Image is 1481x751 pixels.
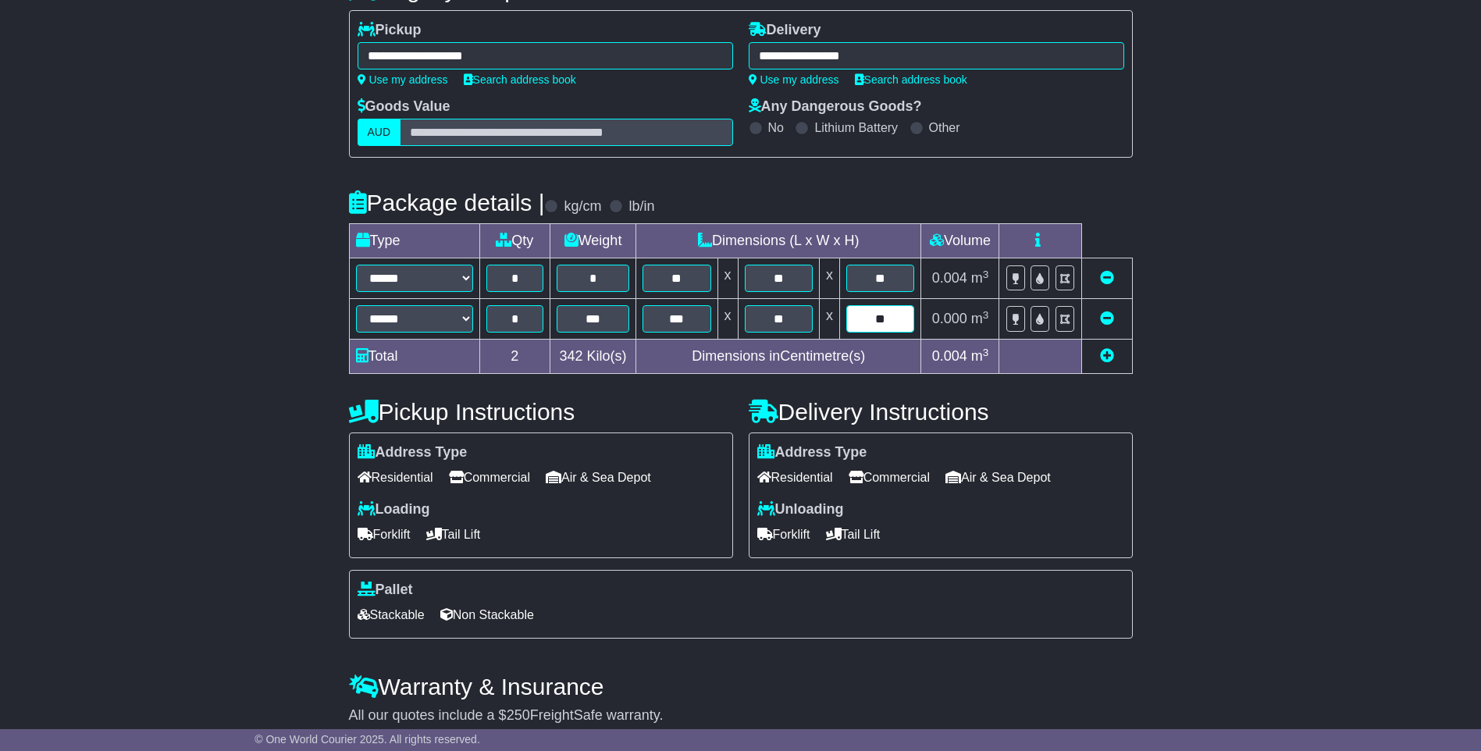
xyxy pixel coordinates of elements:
[349,707,1133,724] div: All our quotes include a $ FreightSafe warranty.
[479,224,550,258] td: Qty
[757,522,810,546] span: Forklift
[932,311,967,326] span: 0.000
[546,465,651,489] span: Air & Sea Depot
[1100,311,1114,326] a: Remove this item
[349,674,1133,699] h4: Warranty & Insurance
[1100,270,1114,286] a: Remove this item
[349,399,733,425] h4: Pickup Instructions
[717,258,738,299] td: x
[757,465,833,489] span: Residential
[932,348,967,364] span: 0.004
[449,465,530,489] span: Commercial
[945,465,1051,489] span: Air & Sea Depot
[855,73,967,86] a: Search address book
[349,340,479,374] td: Total
[564,198,601,215] label: kg/cm
[849,465,930,489] span: Commercial
[479,340,550,374] td: 2
[358,603,425,627] span: Stackable
[971,348,989,364] span: m
[358,73,448,86] a: Use my address
[819,258,839,299] td: x
[826,522,881,546] span: Tail Lift
[507,707,530,723] span: 250
[550,224,636,258] td: Weight
[358,22,422,39] label: Pickup
[255,733,480,746] span: © One World Courier 2025. All rights reserved.
[983,347,989,358] sup: 3
[749,399,1133,425] h4: Delivery Instructions
[636,224,921,258] td: Dimensions (L x W x H)
[932,270,967,286] span: 0.004
[757,501,844,518] label: Unloading
[749,98,922,116] label: Any Dangerous Goods?
[929,120,960,135] label: Other
[983,269,989,280] sup: 3
[971,311,989,326] span: m
[358,501,430,518] label: Loading
[717,299,738,340] td: x
[921,224,999,258] td: Volume
[819,299,839,340] td: x
[358,119,401,146] label: AUD
[560,348,583,364] span: 342
[550,340,636,374] td: Kilo(s)
[358,444,468,461] label: Address Type
[358,98,450,116] label: Goods Value
[1100,348,1114,364] a: Add new item
[440,603,534,627] span: Non Stackable
[757,444,867,461] label: Address Type
[358,582,413,599] label: Pallet
[349,190,545,215] h4: Package details |
[749,73,839,86] a: Use my address
[358,522,411,546] span: Forklift
[464,73,576,86] a: Search address book
[971,270,989,286] span: m
[358,465,433,489] span: Residential
[636,340,921,374] td: Dimensions in Centimetre(s)
[628,198,654,215] label: lb/in
[768,120,784,135] label: No
[349,224,479,258] td: Type
[983,309,989,321] sup: 3
[426,522,481,546] span: Tail Lift
[749,22,821,39] label: Delivery
[814,120,898,135] label: Lithium Battery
